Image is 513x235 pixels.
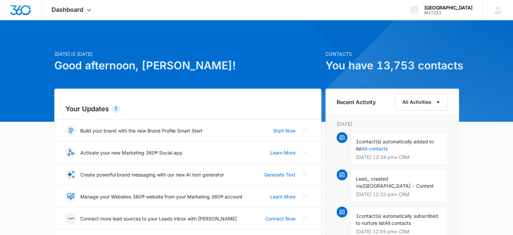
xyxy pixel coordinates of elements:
[300,213,310,224] button: Close
[270,149,295,156] a: Learn More
[80,127,202,134] p: Build your brand with the new Brand Profile Smart Start
[356,155,442,160] p: [DATE] 12:34 pm • CRM
[80,193,243,200] p: Manage your Websites 360® website from your Marketing 360® account
[385,220,411,226] span: All contacts
[395,94,448,111] button: All Activities
[65,104,310,114] h2: Your Updates
[356,139,434,151] span: contact(s) automatically added to list
[362,183,434,189] span: [GEOGRAPHIC_DATA] - Content
[424,10,473,15] div: account id
[356,213,438,226] span: contact(s) automatically subscribed to nurture list
[356,176,388,189] span: , created via
[264,171,295,178] a: Generate Text
[300,169,310,180] button: Close
[80,171,224,178] p: Create powerful brand messaging with our new AI text generator
[325,50,459,57] p: Contacts
[80,215,237,222] p: Connect more lead sources to your Leads Inbox with [PERSON_NAME]
[300,125,310,136] button: Close
[337,98,376,106] h6: Recent Activity
[356,229,442,234] p: [DATE] 12:05 pm • CRM
[356,139,359,144] span: 1
[265,215,295,222] a: Connect Now
[362,146,388,151] a: All contacts
[300,147,310,158] button: Close
[325,57,459,74] h1: You have 13,753 contacts
[270,193,295,200] a: Learn More
[80,149,182,156] p: Activate your new Marketing 360® Social app
[54,57,321,74] h1: Good afternoon, [PERSON_NAME]!
[300,191,310,202] button: Close
[112,105,120,113] div: 7
[356,192,442,197] p: [DATE] 12:33 pm • CRM
[356,213,359,219] span: 1
[54,50,321,57] p: [DATE] is [DATE]
[424,5,473,10] div: account name
[337,120,448,127] p: [DATE]
[356,176,368,182] span: Lead,
[52,6,83,13] span: Dashboard
[273,127,295,134] a: Start Now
